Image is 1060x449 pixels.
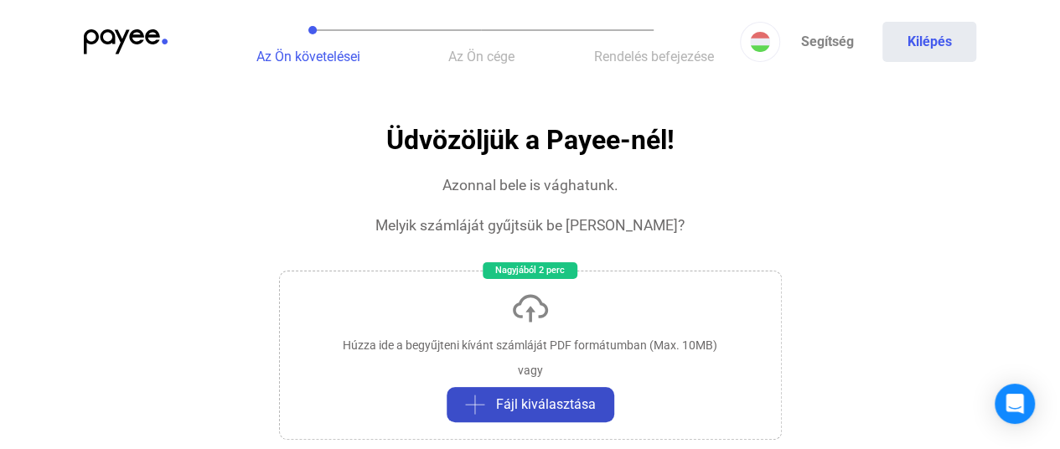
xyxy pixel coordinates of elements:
img: plus-grey [465,395,485,415]
button: HU [740,22,780,62]
span: Rendelés befejezése [594,49,714,65]
button: Kilépés [882,22,976,62]
span: Az Ön követelései [256,49,360,65]
a: Segítség [780,22,874,62]
div: Azonnal bele is vághatunk. [442,175,618,195]
span: Az Ön cége [448,49,514,65]
div: vagy [518,362,543,379]
div: Húzza ide a begyűjteni kívánt számláját PDF formátumban (Max. 10MB) [343,337,717,354]
div: Open Intercom Messenger [995,384,1035,424]
span: Fájl kiválasztása [496,395,596,415]
div: Melyik számláját gyűjtsük be [PERSON_NAME]? [375,215,685,235]
h1: Üdvözöljük a Payee-nél! [386,126,675,155]
img: HU [750,32,770,52]
img: payee-logo [84,29,168,54]
button: plus-greyFájl kiválasztása [447,387,614,422]
img: upload-cloud [510,288,551,328]
div: Nagyjából 2 perc [483,262,577,279]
